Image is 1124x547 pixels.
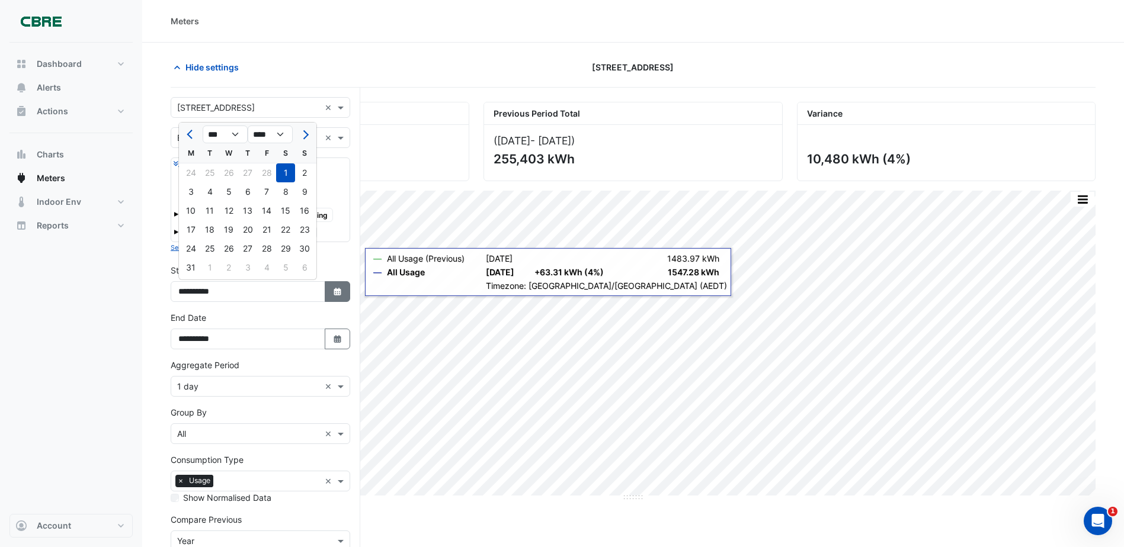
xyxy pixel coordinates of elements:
[276,201,295,220] div: 15
[295,163,314,182] div: Sunday, March 2, 2025
[200,258,219,277] div: 1
[185,61,239,73] span: Hide settings
[276,182,295,201] div: Saturday, March 8, 2025
[186,475,213,487] span: Usage
[257,163,276,182] div: Friday, February 28, 2025
[295,239,314,258] div: 30
[174,160,210,168] small: Expand All
[171,15,199,27] div: Meters
[295,239,314,258] div: Sunday, March 30, 2025
[37,105,68,117] span: Actions
[257,201,276,220] div: Friday, March 14, 2025
[200,239,219,258] div: 25
[37,220,69,231] span: Reports
[200,201,219,220] div: 11
[171,264,210,276] label: Start Date
[257,239,276,258] div: 28
[494,152,770,166] div: 255,403 kWh
[200,220,219,239] div: Tuesday, March 18, 2025
[276,201,295,220] div: Saturday, March 15, 2025
[175,475,186,487] span: ×
[1084,507,1112,535] iframe: Intercom live chat
[257,220,276,239] div: Friday, March 21, 2025
[15,172,27,184] app-icon: Meters
[171,359,239,371] label: Aggregate Period
[200,163,219,182] div: 25
[332,334,343,344] fa-icon: Select Date
[257,220,276,239] div: 21
[181,220,200,239] div: 17
[238,182,257,201] div: 6
[171,244,225,252] small: Select Reportable
[295,258,314,277] div: Sunday, April 6, 2025
[295,220,314,239] div: Sunday, March 23, 2025
[219,182,238,201] div: Wednesday, March 5, 2025
[15,220,27,231] app-icon: Reports
[592,61,674,73] span: [STREET_ADDRESS]
[37,172,65,184] span: Meters
[181,182,200,201] div: 3
[276,239,295,258] div: 29
[295,163,314,182] div: 2
[14,9,68,33] img: Company Logo
[276,220,295,239] div: Saturday, March 22, 2025
[325,475,335,487] span: Clear
[181,201,200,220] div: Monday, March 10, 2025
[219,239,238,258] div: Wednesday, March 26, 2025
[276,163,295,182] div: Saturday, March 1, 2025
[1071,192,1094,207] button: More Options
[295,182,314,201] div: 9
[219,201,238,220] div: 12
[295,201,314,220] div: Sunday, March 16, 2025
[181,144,200,163] div: M
[203,126,248,143] select: Select month
[37,82,61,94] span: Alerts
[174,158,210,169] button: Expand All
[494,134,772,147] div: ([DATE] )
[295,258,314,277] div: 6
[9,99,133,123] button: Actions
[9,190,133,214] button: Indoor Env
[238,144,257,163] div: T
[171,406,207,419] label: Group By
[9,166,133,190] button: Meters
[332,287,343,297] fa-icon: Select Date
[219,220,238,239] div: Wednesday, March 19, 2025
[257,258,276,277] div: Friday, April 4, 2025
[238,163,257,182] div: 27
[171,453,244,466] label: Consumption Type
[200,258,219,277] div: Tuesday, April 1, 2025
[9,514,133,538] button: Account
[181,201,200,220] div: 10
[219,163,238,182] div: Wednesday, February 26, 2025
[325,427,335,440] span: Clear
[276,163,295,182] div: 1
[238,258,257,277] div: Thursday, April 3, 2025
[15,58,27,70] app-icon: Dashboard
[219,201,238,220] div: Wednesday, March 12, 2025
[181,258,200,277] div: Monday, March 31, 2025
[1108,507,1117,516] span: 1
[9,143,133,166] button: Charts
[200,239,219,258] div: Tuesday, March 25, 2025
[257,163,276,182] div: 28
[184,125,198,144] button: Previous month
[171,57,246,78] button: Hide settings
[238,201,257,220] div: 13
[238,163,257,182] div: Thursday, February 27, 2025
[37,149,64,160] span: Charts
[219,163,238,182] div: 26
[257,201,276,220] div: 14
[219,144,238,163] div: W
[807,152,1083,166] div: 10,480 kWh (4%)
[200,182,219,201] div: Tuesday, March 4, 2025
[238,182,257,201] div: Thursday, March 6, 2025
[9,52,133,76] button: Dashboard
[15,82,27,94] app-icon: Alerts
[15,149,27,160] app-icon: Charts
[484,102,782,125] div: Previous Period Total
[276,258,295,277] div: 5
[37,520,71,532] span: Account
[276,258,295,277] div: Saturday, April 5, 2025
[200,144,219,163] div: T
